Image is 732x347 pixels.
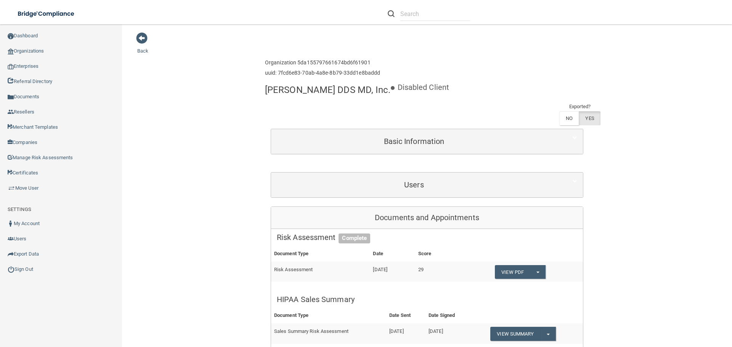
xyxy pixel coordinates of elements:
img: bridge_compliance_login_screen.278c3ca4.svg [11,6,82,22]
a: Users [277,176,577,193]
label: YES [579,111,600,125]
th: Document Type [271,308,386,323]
span: Complete [339,233,370,243]
th: Date [370,246,415,262]
div: Documents and Appointments [271,207,583,229]
th: Date Sent [386,308,425,323]
img: ic-search.3b580494.png [388,10,395,17]
td: Exported? [559,102,600,111]
a: View Summary [490,327,540,341]
h5: Basic Information [277,137,551,146]
img: ic_dashboard_dark.d01f4a41.png [8,33,14,39]
iframe: Drift Widget Chat Controller [600,293,723,323]
img: enterprise.0d942306.png [8,64,14,69]
h6: uuid: 7fcd6e83-70ab-4a8e-8b79-33dd1e8baddd [265,70,380,76]
img: briefcase.64adab9b.png [8,184,15,192]
p: Disabled Client [398,80,449,94]
td: [DATE] [425,323,472,344]
h6: Organization 5da155797661674bd6f61901 [265,60,380,66]
img: icon-documents.8dae5593.png [8,94,14,100]
th: Score [415,246,458,262]
th: Date Signed [425,308,472,323]
h5: HIPAA Sales Summary [277,295,577,304]
td: 29 [415,262,458,282]
img: organization-icon.f8decf85.png [8,48,14,54]
img: icon-users.e205127d.png [8,236,14,242]
td: [DATE] [370,262,415,282]
h5: Users [277,181,551,189]
img: ic_user_dark.df1a06c3.png [8,221,14,227]
img: ic_reseller.de258add.png [8,109,14,115]
h4: [PERSON_NAME] DDS MD, Inc. [265,85,391,95]
a: Back [137,39,148,54]
label: NO [559,111,579,125]
img: ic_power_dark.7ecde6b1.png [8,266,14,273]
input: Search [400,7,470,21]
h5: Risk Assessment [277,233,577,241]
td: [DATE] [386,323,425,344]
label: SETTINGS [8,205,31,214]
td: Sales Summary Risk Assessment [271,323,386,344]
img: icon-export.b9366987.png [8,251,14,257]
a: View PDF [495,265,530,279]
td: Risk Assessment [271,262,370,282]
th: Document Type [271,246,370,262]
a: Basic Information [277,133,577,150]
